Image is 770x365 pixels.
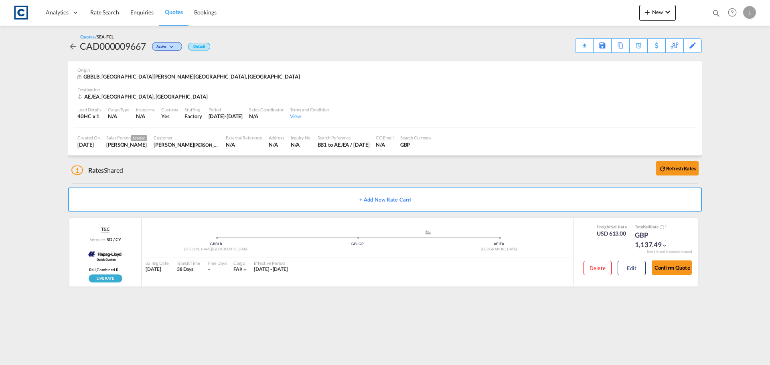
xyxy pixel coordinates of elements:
div: Total Rate [635,224,675,230]
md-icon: icon-refresh [659,165,666,172]
div: N/A [376,141,393,148]
span: Bookings [194,9,217,16]
div: 10 Sep 2025 [77,141,100,148]
div: Factory Stuffing [184,113,202,120]
div: CAD000009667 [80,40,146,52]
div: Help [725,6,743,20]
span: FAK [233,266,243,272]
md-icon: icon-chevron-down [662,243,667,248]
md-icon: icon-magnify [712,9,721,18]
div: 01 Oct 2025 - 31 Oct 2025 [254,266,288,273]
span: GBBLB, [GEOGRAPHIC_DATA][PERSON_NAME][GEOGRAPHIC_DATA], [GEOGRAPHIC_DATA] [83,73,300,80]
span: Quotes [165,8,182,15]
span: [PERSON_NAME] Logisitcs [194,141,245,148]
div: Sales Coordinator [249,107,283,113]
button: icon-plus 400-fgNewicon-chevron-down [639,5,676,21]
md-icon: icon-plus 400-fg [642,7,652,17]
div: N/A [108,113,130,120]
span: SEA-FCL [97,34,113,39]
md-icon: icon-download [580,40,589,46]
div: Free Days [208,260,227,266]
div: Sales Person [106,135,147,141]
div: N/A [249,113,283,120]
button: Delete [584,261,612,275]
div: Freight Rate [597,224,627,230]
div: N/A [136,113,145,120]
div: Inquiry No. [291,135,311,141]
span: T&C [101,226,109,232]
md-icon: icon-chevron-down [242,267,248,272]
span: Sell [611,224,618,229]
div: BB1 to AEJEA / 10 Sep 2025 [318,141,370,148]
img: rpa-live-rate.png [89,274,122,282]
div: AEJEA [428,242,569,247]
div: Quote PDF is not available at this time [580,39,589,46]
md-icon: assets/icons/custom/ship-fill.svg [423,230,433,234]
div: N/A [269,141,284,148]
div: Change Status Here [152,42,182,51]
div: Quotes /SEA-FCL [80,34,114,40]
div: [GEOGRAPHIC_DATA] [428,247,569,252]
div: Cargo [233,260,248,266]
div: CC Email [376,135,393,141]
span: Rail,Combined Rail [89,267,121,272]
div: 38 Days [177,266,200,273]
div: Rollable available [89,274,122,282]
md-icon: icon-chevron-down [663,7,673,17]
div: Lynsey Heaton [106,141,147,148]
div: GBBLB [146,242,287,247]
div: N/A [291,141,311,148]
div: Customer [154,135,219,141]
span: Subject to Remarks [664,224,667,229]
div: Destination [77,87,693,93]
div: Change Status Here [146,40,184,52]
div: Effective Period [254,260,288,266]
span: Rate Search [90,9,119,16]
img: Hapag-Lloyd Spot [87,245,124,265]
div: GBBLB, Blackburn, LAN, Europe [77,73,302,81]
img: 1fdb9190129311efbfaf67cbb4249bed.jpeg [12,4,30,22]
div: Customs [161,107,178,113]
span: New [642,9,673,15]
span: Rates [88,166,104,174]
div: USD 613.00 [597,230,627,238]
span: Sell [644,224,650,229]
div: Search Currency [400,135,432,141]
div: Load Details [77,107,101,113]
span: Creator [131,135,147,141]
div: Stuffing [184,107,202,113]
div: [DATE] [146,266,169,273]
div: Period [209,107,243,113]
div: View [290,113,329,120]
md-icon: icon-chevron-down [168,45,178,49]
div: Search Reference [318,135,370,141]
div: Shared [71,166,123,175]
div: icon-arrow-left [68,40,80,52]
button: icon-refreshRefresh Rates [656,161,699,175]
div: - [208,266,210,273]
div: Default [188,43,210,50]
button: + Add New Rate Card [68,188,702,212]
div: GBLGP [287,242,428,247]
b: Refresh Rates [666,165,696,171]
div: 31 Oct 2025 [209,113,243,120]
md-icon: icon-arrow-left [68,42,78,51]
div: External Reference [226,135,262,141]
div: Remark and Inclusion included [641,250,698,254]
span: Active [156,44,168,52]
div: Created On [77,135,100,141]
div: Sailing Date [146,260,169,266]
div: Cargo Type [108,107,130,113]
div: GBP [400,141,432,148]
div: AEJEA, Jebel Ali, Middle East [77,93,210,100]
div: Address [269,135,284,141]
div: Terms and Condition [290,107,329,113]
button: Spot Rates are dynamic & can fluctuate with time [659,224,664,230]
span: Help [725,6,739,19]
button: Edit [618,261,646,275]
div: GBP 1,137.49 [635,230,675,250]
div: 40HC x 1 [77,113,101,120]
div: Transit Time [177,260,200,266]
span: 1 [71,165,83,175]
span: Analytics [46,8,69,16]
